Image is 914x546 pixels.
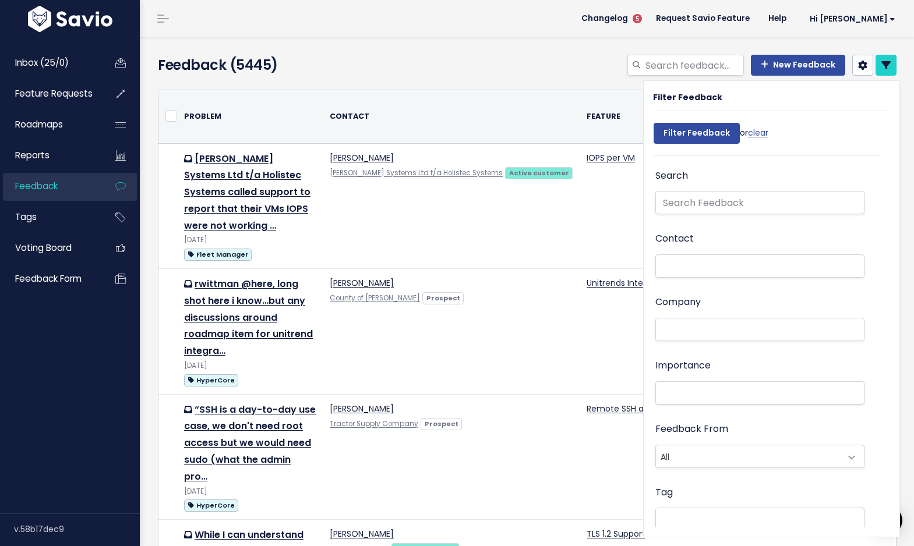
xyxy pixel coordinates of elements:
div: [DATE] [184,234,316,246]
a: HyperCore [184,373,238,387]
span: Feedback [15,180,58,192]
a: Prospect [421,417,462,429]
a: Tags [3,204,97,231]
th: Contact [323,90,580,143]
a: HyperCore [184,498,238,512]
a: [PERSON_NAME] Systems Ltd t/a Holistec Systems [330,168,503,178]
a: Help [759,10,796,27]
span: Feature Requests [15,87,93,100]
a: Hi [PERSON_NAME] [796,10,905,28]
div: [DATE] [184,485,316,498]
a: Roadmaps [3,111,97,138]
a: clear [748,127,768,139]
a: Unitrends Integration [587,277,672,289]
a: Prospect [422,292,464,303]
strong: Prospect [426,293,460,303]
span: All [656,445,841,467]
span: HyperCore [184,374,238,387]
div: [DATE] [184,360,316,372]
a: [PERSON_NAME] [330,403,394,414]
span: Voting Board [15,242,72,254]
a: [PERSON_NAME] [330,528,394,540]
span: All [655,445,864,468]
a: IOPS per VM [587,152,635,164]
span: Inbox (25/0) [15,56,69,69]
a: New Feedback [751,55,845,76]
span: Reports [15,149,50,161]
label: Feedback From [655,421,728,438]
label: Contact [655,231,694,247]
input: Search feedback... [644,55,744,76]
a: Voting Board [3,235,97,261]
span: Hi [PERSON_NAME] [810,15,895,23]
a: [PERSON_NAME] [330,277,394,289]
a: Inbox (25/0) [3,49,97,76]
input: Search Feedback [655,191,864,214]
div: or [654,117,768,155]
strong: Filter Feedback [653,91,722,103]
span: Feedback form [15,272,82,285]
a: Tractor Supply Company [330,419,418,428]
a: Feedback [3,173,97,200]
span: HyperCore [184,499,238,512]
a: County of [PERSON_NAME] [330,293,420,303]
a: Request Savio Feature [647,10,759,27]
a: Feature Requests [3,80,97,107]
strong: Active customer [509,168,569,178]
span: Tags [15,211,37,223]
img: logo-white.9d6f32f41409.svg [25,6,115,32]
div: v.58b17dec9 [14,514,140,544]
a: Reports [3,142,97,169]
input: Filter Feedback [654,123,740,144]
h4: Feedback (5445) [158,55,393,76]
span: Roadmaps [15,118,63,130]
label: Search [655,168,688,185]
a: Active customer [505,166,573,178]
label: Tag [655,484,673,501]
a: TLS 1.2 Support [587,528,645,540]
th: Problem [177,90,323,143]
a: [PERSON_NAME] [330,152,394,164]
a: [PERSON_NAME] Systems Ltd t/a Holistec Systems called support to report that their VMs IOPS were ... [184,152,310,232]
span: 5 [633,14,642,23]
label: Company [655,294,701,311]
a: rwittman @here, long shot here i know…but any discussions around roadmap item for unitrend integra… [184,277,313,357]
label: Importance [655,357,711,374]
a: Feedback form [3,265,97,292]
a: Fleet Manager [184,247,252,261]
a: “SSH is a day-to-day use case, we don't need root access but we would need sudo (what the admin pro… [184,403,316,483]
span: Changelog [581,15,628,23]
span: Fleet Manager [184,249,252,261]
a: Remote SSH access (like Secure Link) [587,403,739,414]
th: Feature [580,90,824,143]
strong: Prospect [425,419,458,428]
